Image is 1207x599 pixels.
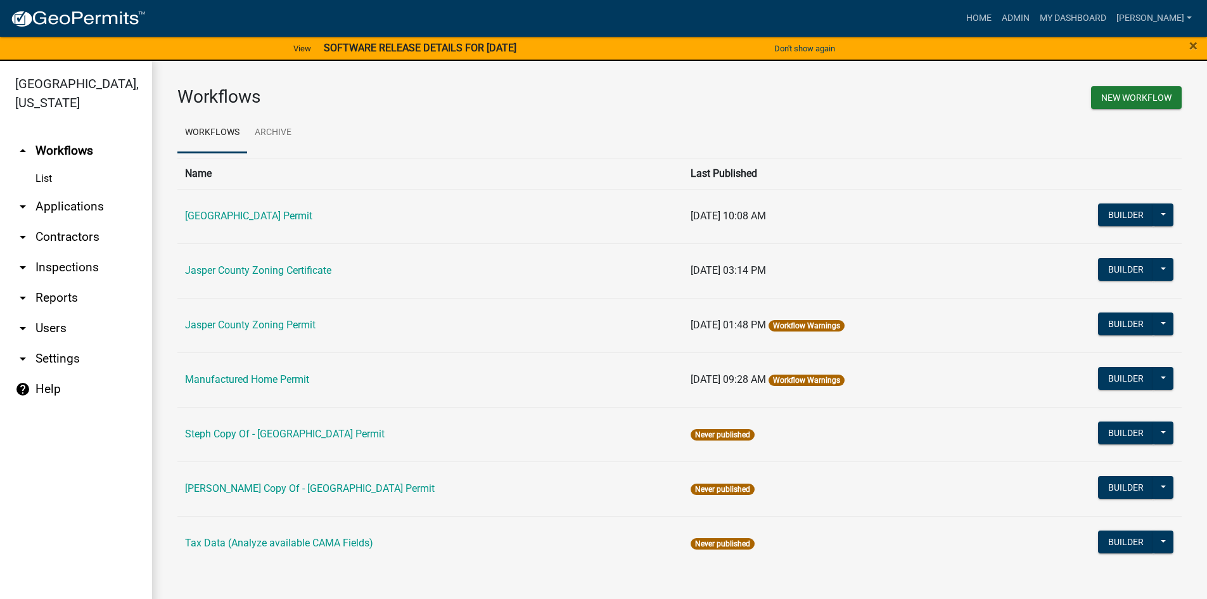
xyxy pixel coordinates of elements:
[691,484,755,495] span: Never published
[683,158,1006,189] th: Last Published
[691,210,766,222] span: [DATE] 10:08 AM
[15,229,30,245] i: arrow_drop_down
[324,42,516,54] strong: SOFTWARE RELEASE DETAILS FOR [DATE]
[1098,531,1154,553] button: Builder
[185,482,435,494] a: [PERSON_NAME] Copy Of - [GEOGRAPHIC_DATA] Permit
[177,86,670,108] h3: Workflows
[1098,312,1154,335] button: Builder
[691,373,766,385] span: [DATE] 09:28 AM
[769,38,840,59] button: Don't show again
[185,210,312,222] a: [GEOGRAPHIC_DATA] Permit
[1098,367,1154,390] button: Builder
[1111,6,1197,30] a: [PERSON_NAME]
[1091,86,1182,109] button: New Workflow
[1098,476,1154,499] button: Builder
[185,373,309,385] a: Manufactured Home Permit
[1098,203,1154,226] button: Builder
[961,6,997,30] a: Home
[1098,258,1154,281] button: Builder
[1035,6,1111,30] a: My Dashboard
[691,538,755,550] span: Never published
[773,321,840,330] a: Workflow Warnings
[1189,38,1197,53] button: Close
[185,537,373,549] a: Tax Data (Analyze available CAMA Fields)
[288,38,316,59] a: View
[15,382,30,397] i: help
[15,351,30,366] i: arrow_drop_down
[15,321,30,336] i: arrow_drop_down
[773,376,840,385] a: Workflow Warnings
[1189,37,1197,55] span: ×
[185,319,316,331] a: Jasper County Zoning Permit
[15,290,30,306] i: arrow_drop_down
[15,143,30,158] i: arrow_drop_up
[691,319,766,331] span: [DATE] 01:48 PM
[15,260,30,275] i: arrow_drop_down
[1098,422,1154,444] button: Builder
[185,428,385,440] a: Steph Copy Of - [GEOGRAPHIC_DATA] Permit
[185,264,331,276] a: Jasper County Zoning Certificate
[691,429,755,441] span: Never published
[15,199,30,214] i: arrow_drop_down
[247,113,299,153] a: Archive
[691,264,766,276] span: [DATE] 03:14 PM
[177,158,683,189] th: Name
[177,113,247,153] a: Workflows
[997,6,1035,30] a: Admin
